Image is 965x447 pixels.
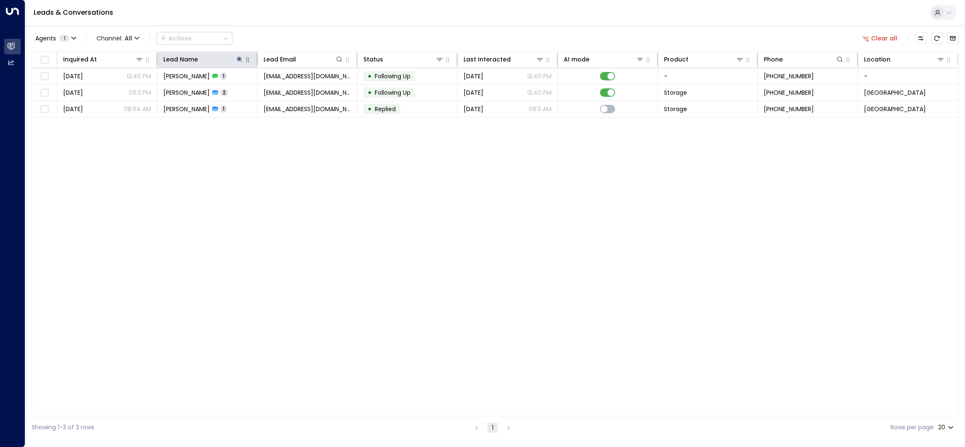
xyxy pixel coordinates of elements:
[764,54,783,64] div: Phone
[375,72,411,80] span: Following Up
[527,88,552,97] p: 12:40 PM
[764,72,814,80] span: +447429387543
[363,54,444,64] div: Status
[931,32,943,44] span: Refresh
[59,35,69,42] span: 1
[664,105,687,113] span: Storage
[764,88,814,97] span: +447429387543
[864,88,926,97] span: Space Station Hall Green
[764,105,814,113] span: +447508250224
[221,89,228,96] span: 2
[464,105,483,113] span: Aug 15, 2025
[564,54,644,64] div: AI mode
[221,105,227,112] span: 1
[664,88,687,97] span: Storage
[32,32,79,44] button: Agents1
[63,54,97,64] div: Inquired At
[375,105,396,113] span: Replied
[915,32,927,44] button: Customize
[564,54,589,64] div: AI mode
[947,32,959,44] button: Archived Leads
[35,35,56,41] span: Agents
[264,54,344,64] div: Lead Email
[464,72,483,80] span: Aug 19, 2025
[264,105,352,113] span: tahira786_3@hotmail.com
[63,88,83,97] span: Aug 16, 2025
[264,54,296,64] div: Lead Email
[125,35,132,42] span: All
[39,71,50,82] span: Toggle select row
[864,54,890,64] div: Location
[664,54,688,64] div: Product
[39,55,50,65] span: Toggle select all
[859,32,901,44] button: Clear all
[127,72,151,80] p: 12:40 PM
[527,72,552,80] p: 12:40 PM
[163,88,210,97] span: Muhammad Tahir Ali
[938,421,955,434] div: 20
[658,68,758,84] td: -
[529,105,552,113] p: 08:11 AM
[368,102,372,116] div: •
[664,54,744,64] div: Product
[93,32,143,44] button: Channel:All
[157,32,232,45] button: Actions
[163,54,244,64] div: Lead Name
[375,88,411,97] span: Following Up
[858,68,958,84] td: -
[264,88,352,97] span: tahir_86@live.co.uk
[488,423,498,433] button: page 1
[864,54,945,64] div: Location
[63,105,83,113] span: Aug 15, 2025
[39,104,50,114] span: Toggle select row
[464,54,511,64] div: Last Interacted
[464,54,544,64] div: Last Interacted
[63,72,83,80] span: Aug 19, 2025
[124,105,151,113] p: 08:04 AM
[864,105,926,113] span: Space Station Hall Green
[129,88,151,97] p: 09:11 PM
[160,35,192,42] div: Actions
[39,88,50,98] span: Toggle select row
[221,72,227,80] span: 1
[264,72,352,80] span: tahir_86@live.co.uk
[764,54,844,64] div: Phone
[363,54,383,64] div: Status
[368,69,372,83] div: •
[32,423,94,432] div: Showing 1-3 of 3 rows
[464,88,483,97] span: Aug 18, 2025
[368,85,372,100] div: •
[163,105,210,113] span: Tahira Ahmed
[163,54,198,64] div: Lead Name
[471,422,514,433] nav: pagination navigation
[163,72,210,80] span: Muhammad Tahir Ali
[63,54,144,64] div: Inquired At
[157,32,232,45] div: Button group with a nested menu
[890,423,935,432] label: Rows per page:
[93,32,143,44] span: Channel:
[34,8,113,17] a: Leads & Conversations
